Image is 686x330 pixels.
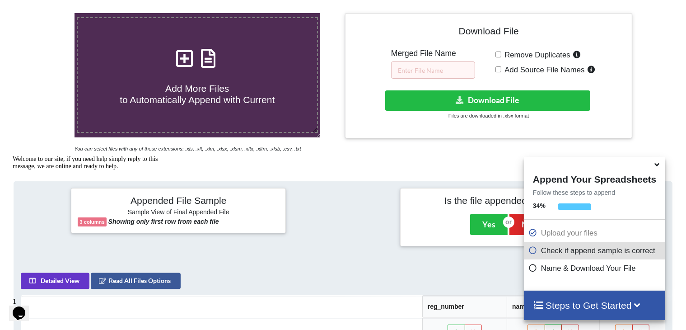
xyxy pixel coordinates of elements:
[501,51,570,59] span: Remove Duplicates
[385,90,590,111] button: Download File
[533,202,546,209] b: 34 %
[533,300,656,311] h4: Steps to Get Started
[352,20,625,46] h4: Download File
[78,195,279,207] h4: Appended File Sample
[391,49,475,58] h5: Merged File Name
[528,227,663,239] p: Upload your files
[9,152,172,289] iframe: chat widget
[9,294,38,321] iframe: chat widget
[108,218,219,225] b: Showing only first row from each file
[507,296,599,318] th: name
[524,171,665,185] h4: Append Your Spreadsheets
[528,245,663,256] p: Check if append sample is correct
[422,296,507,318] th: reg_number
[391,61,475,79] input: Enter File Name
[4,4,149,18] span: Welcome to our site, if you need help simply reply to this message, we are online and ready to help.
[448,113,529,118] small: Files are downloaded in .xlsx format
[407,195,608,206] h4: Is the file appended correctly?
[528,263,663,274] p: Name & Download Your File
[120,83,275,105] span: Add More Files to Automatically Append with Current
[501,66,584,74] span: Add Source File Names
[470,214,508,235] button: Yes
[91,273,181,289] button: Read All Files Options
[509,214,545,235] button: No
[78,208,279,217] h6: Sample View of Final Appended File
[4,4,166,18] div: Welcome to our site, if you need help simply reply to this message, we are online and ready to help.
[75,146,301,151] i: You can select files with any of these extensions: .xls, .xlt, .xlm, .xlsx, .xlsm, .xltx, .xltm, ...
[524,188,665,197] p: Follow these steps to append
